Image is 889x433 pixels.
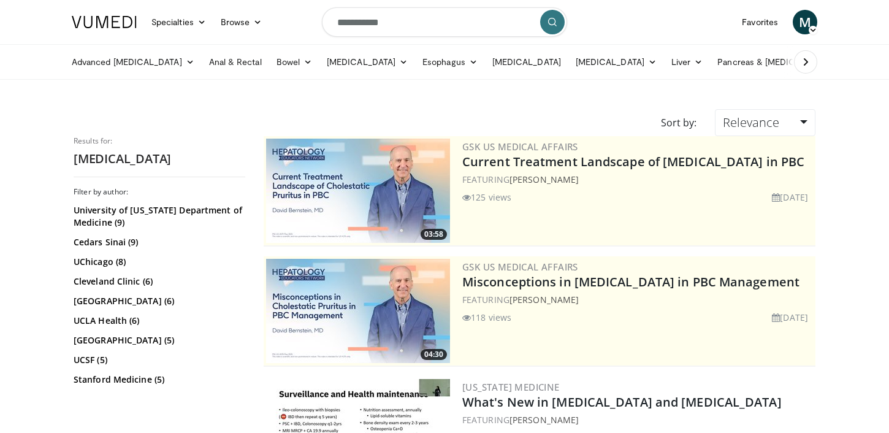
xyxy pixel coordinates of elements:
span: 03:58 [421,229,447,240]
img: aa8aa058-1558-4842-8c0c-0d4d7a40e65d.jpg.300x170_q85_crop-smart_upscale.jpg [266,259,450,363]
input: Search topics, interventions [322,7,567,37]
a: Stanford Medicine (5) [74,374,242,386]
div: FEATURING [462,293,813,306]
a: Misconceptions in [MEDICAL_DATA] in PBC Management [462,274,799,290]
a: [MEDICAL_DATA] [319,50,415,74]
a: Liver [664,50,710,74]
a: [PERSON_NAME] [509,174,579,185]
img: 80648b2f-fef7-42cf-9147-40ea3e731334.jpg.300x170_q85_crop-smart_upscale.jpg [266,139,450,243]
a: 04:30 [266,259,450,363]
a: M [793,10,817,34]
a: GSK US Medical Affairs [462,261,578,273]
span: Relevance [723,114,779,131]
div: Sort by: [652,109,706,136]
a: Favorites [734,10,785,34]
p: Results for: [74,136,245,146]
a: GSK US Medical Affairs [462,140,578,153]
a: [US_STATE] Medicine [462,381,560,393]
div: FEATURING [462,413,813,426]
li: [DATE] [772,191,808,204]
li: [DATE] [772,311,808,324]
a: University of [US_STATE] Department of Medicine (9) [74,204,242,229]
a: Current Treatment Landscape of [MEDICAL_DATA] in PBC [462,153,804,170]
img: VuMedi Logo [72,16,137,28]
a: Anal & Rectal [202,50,269,74]
a: Cedars Sinai (9) [74,236,242,248]
a: [GEOGRAPHIC_DATA] (6) [74,295,242,307]
a: What's New in [MEDICAL_DATA] and [MEDICAL_DATA] [462,394,782,410]
a: [MEDICAL_DATA] [568,50,664,74]
a: UCLA Health (6) [74,315,242,327]
a: Relevance [715,109,815,136]
h2: [MEDICAL_DATA] [74,151,245,167]
div: FEATURING [462,173,813,186]
a: Specialties [144,10,213,34]
li: 125 views [462,191,511,204]
a: [GEOGRAPHIC_DATA] (5) [74,334,242,347]
a: Pancreas & [MEDICAL_DATA] [710,50,853,74]
a: [PERSON_NAME] [509,294,579,305]
h3: Filter by author: [74,187,245,197]
a: Esophagus [415,50,485,74]
a: UCSF (5) [74,354,242,366]
a: UChicago (8) [74,256,242,268]
a: 03:58 [266,139,450,243]
a: Cleveland Clinic (6) [74,275,242,288]
a: Advanced [MEDICAL_DATA] [64,50,202,74]
a: [PERSON_NAME] [509,414,579,426]
span: 04:30 [421,349,447,360]
li: 118 views [462,311,511,324]
a: Browse [213,10,270,34]
a: [MEDICAL_DATA] [485,50,568,74]
a: Bowel [269,50,319,74]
